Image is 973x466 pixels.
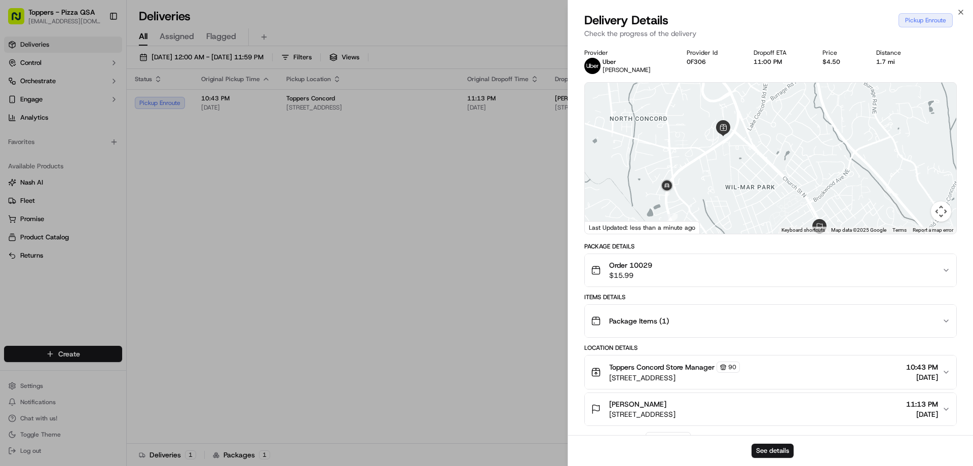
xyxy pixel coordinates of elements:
div: Dropoff ETA [754,49,806,57]
div: Items Details [584,293,957,301]
div: 11:00 PM [754,58,806,66]
input: Got a question? Start typing here... [26,65,182,76]
span: Toppers Concord Store Manager [609,362,715,372]
a: Powered byPylon [71,171,123,180]
button: 0F306 [687,58,706,66]
p: Uber [603,58,651,66]
div: Distance [876,49,921,57]
span: Package Items ( 1 ) [609,316,669,326]
div: Start new chat [34,97,166,107]
button: See details [752,444,794,458]
span: Pylon [101,172,123,180]
button: Map camera controls [931,201,951,222]
div: Provider [584,49,670,57]
img: Google [587,221,621,234]
img: 1736555255976-a54dd68f-1ca7-489b-9aae-adbdc363a1c4 [10,97,28,115]
span: 90 [728,363,736,371]
div: Price [822,49,860,57]
span: Map data ©2025 Google [831,227,886,233]
span: Knowledge Base [20,147,78,157]
span: [PERSON_NAME] [609,399,666,409]
div: Location Details [584,344,957,352]
p: Check the progress of the delivery [584,28,957,39]
button: Package Items (1) [585,305,956,337]
span: API Documentation [96,147,163,157]
div: 📗 [10,148,18,156]
div: Package Details [584,242,957,250]
span: 11:13 PM [906,399,938,409]
button: Add Event [646,432,691,444]
div: $4.50 [822,58,860,66]
a: Terms (opens in new tab) [892,227,907,233]
button: [PERSON_NAME][STREET_ADDRESS]11:13 PM[DATE] [585,393,956,425]
a: 💻API Documentation [82,143,167,161]
button: Keyboard shortcuts [781,227,825,234]
span: Order 10029 [609,260,652,270]
span: $15.99 [609,270,652,280]
div: 4 [664,214,678,227]
a: 📗Knowledge Base [6,143,82,161]
a: Open this area in Google Maps (opens a new window) [587,221,621,234]
button: Order 10029$15.99 [585,254,956,286]
span: [STREET_ADDRESS] [609,409,676,419]
div: 1.7 mi [876,58,921,66]
button: Start new chat [172,100,184,112]
div: Provider Id [687,49,737,57]
button: Toppers Concord Store Manager90[STREET_ADDRESS]10:43 PM[DATE] [585,355,956,389]
div: Delivery Activity [584,434,640,442]
a: Report a map error [913,227,953,233]
div: We're available if you need us! [34,107,128,115]
span: [PERSON_NAME] [603,66,651,74]
span: [STREET_ADDRESS] [609,373,740,383]
img: uber-new-logo.jpeg [584,58,601,74]
p: Welcome 👋 [10,41,184,57]
span: Delivery Details [584,12,668,28]
div: 💻 [86,148,94,156]
span: [DATE] [906,372,938,382]
span: 10:43 PM [906,362,938,372]
span: [DATE] [906,409,938,419]
div: Last Updated: less than a minute ago [585,221,700,234]
img: Nash [10,10,30,30]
